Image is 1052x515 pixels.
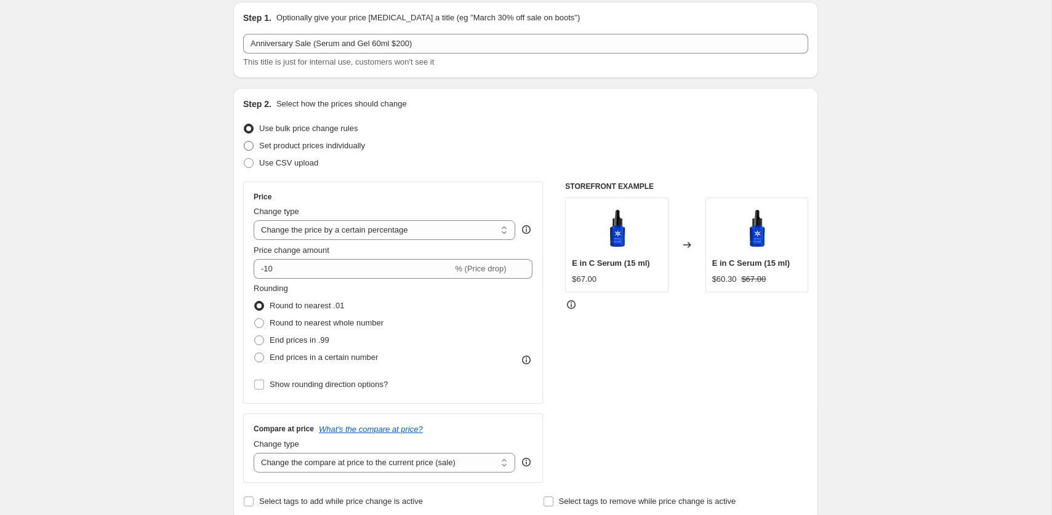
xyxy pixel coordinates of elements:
span: This title is just for internal use, customers won't see it [243,57,434,66]
span: Select tags to remove while price change is active [559,497,736,506]
h6: STOREFRONT EXAMPLE [565,182,808,191]
input: 30% off holiday sale [243,34,808,54]
img: E-in-C-Serum-30ml_80x.jpg [592,204,641,254]
div: help [520,456,532,468]
div: $67.00 [572,273,596,285]
span: Price change amount [254,246,329,255]
h2: Step 1. [243,12,271,24]
div: help [520,223,532,236]
span: Change type [254,439,299,449]
span: Show rounding direction options? [270,380,388,389]
p: Select how the prices should change [276,98,407,110]
span: % (Price drop) [455,264,506,273]
span: E in C Serum (15 ml) [572,258,649,268]
span: Round to nearest whole number [270,318,383,327]
span: E in C Serum (15 ml) [712,258,790,268]
span: Round to nearest .01 [270,301,344,310]
span: Select tags to add while price change is active [259,497,423,506]
span: Rounding [254,284,288,293]
div: $60.30 [712,273,737,285]
input: -15 [254,259,452,279]
span: End prices in a certain number [270,353,378,362]
span: Use bulk price change rules [259,124,358,133]
img: E-in-C-Serum-30ml_80x.jpg [732,204,781,254]
span: Use CSV upload [259,158,318,167]
h3: Price [254,192,271,202]
span: Change type [254,207,299,216]
button: What's the compare at price? [319,425,423,434]
strike: $67.00 [741,273,766,285]
p: Optionally give your price [MEDICAL_DATA] a title (eg "March 30% off sale on boots") [276,12,580,24]
h2: Step 2. [243,98,271,110]
span: End prices in .99 [270,335,329,345]
h3: Compare at price [254,424,314,434]
span: Set product prices individually [259,141,365,150]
